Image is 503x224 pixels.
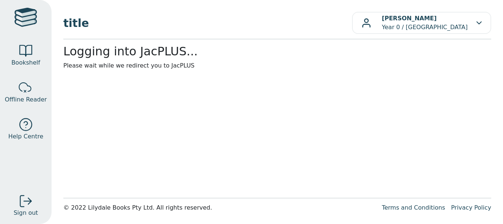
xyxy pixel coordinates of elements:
[11,58,40,67] span: Bookshelf
[63,61,491,70] p: Please wait while we redirect you to JacPLUS
[5,95,47,104] span: Offline Reader
[451,204,491,211] a: Privacy Policy
[8,132,43,141] span: Help Centre
[63,15,352,31] span: title
[14,209,38,217] span: Sign out
[382,14,468,32] p: Year 0 / [GEOGRAPHIC_DATA]
[352,12,491,34] button: [PERSON_NAME]Year 0 / [GEOGRAPHIC_DATA]
[63,203,376,212] div: © 2022 Lilydale Books Pty Ltd. All rights reserved.
[382,204,445,211] a: Terms and Conditions
[382,15,437,22] b: [PERSON_NAME]
[63,44,491,58] h2: Logging into JacPLUS...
